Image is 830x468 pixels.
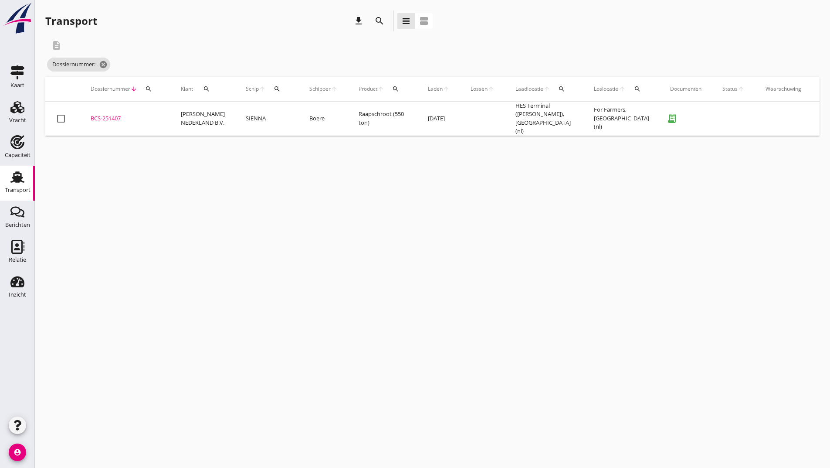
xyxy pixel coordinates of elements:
i: arrow_upward [543,85,550,92]
span: Status [722,85,738,93]
span: Lossen [471,85,488,93]
img: logo-small.a267ee39.svg [2,2,33,34]
i: search [203,85,210,92]
i: cancel [99,60,108,69]
div: Transport [45,14,97,28]
div: BCS-251407 [91,114,160,123]
i: arrow_upward [738,85,745,92]
span: Dossiernummer: [47,58,110,72]
i: search [145,85,152,92]
i: arrow_upward [443,85,450,92]
div: Vracht [9,117,26,123]
td: SIENNA [235,102,299,136]
span: Schip [246,85,259,93]
div: Relatie [9,257,26,263]
div: Kaart [10,82,24,88]
div: Klant [181,79,225,99]
span: Laadlocatie [515,85,543,93]
td: [PERSON_NAME] NEDERLAND B.V. [170,102,235,136]
i: view_agenda [419,16,429,26]
span: Dossiernummer [91,85,130,93]
i: download [353,16,364,26]
div: Capaciteit [5,152,30,158]
span: Product [359,85,377,93]
i: arrow_upward [488,85,495,92]
i: search [634,85,641,92]
span: Laden [428,85,443,93]
i: arrow_upward [259,85,266,92]
div: Transport [5,187,30,193]
div: Documenten [670,85,701,93]
i: arrow_upward [619,85,626,92]
i: receipt_long [663,110,681,127]
div: Inzicht [9,292,26,297]
i: arrow_downward [130,85,137,92]
td: Boere [299,102,348,136]
td: HES Terminal ([PERSON_NAME]), [GEOGRAPHIC_DATA] (nl) [505,102,583,136]
i: account_circle [9,444,26,461]
span: Schipper [309,85,331,93]
i: search [392,85,399,92]
i: search [558,85,565,92]
span: Loslocatie [594,85,619,93]
i: arrow_upward [377,85,384,92]
td: For Farmers, [GEOGRAPHIC_DATA] (nl) [583,102,660,136]
td: [DATE] [417,102,460,136]
div: Berichten [5,222,30,228]
i: search [274,85,281,92]
i: arrow_upward [331,85,338,92]
i: search [374,16,385,26]
td: Raapschroot (550 ton) [348,102,417,136]
div: Waarschuwing [766,85,801,93]
i: view_headline [401,16,411,26]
